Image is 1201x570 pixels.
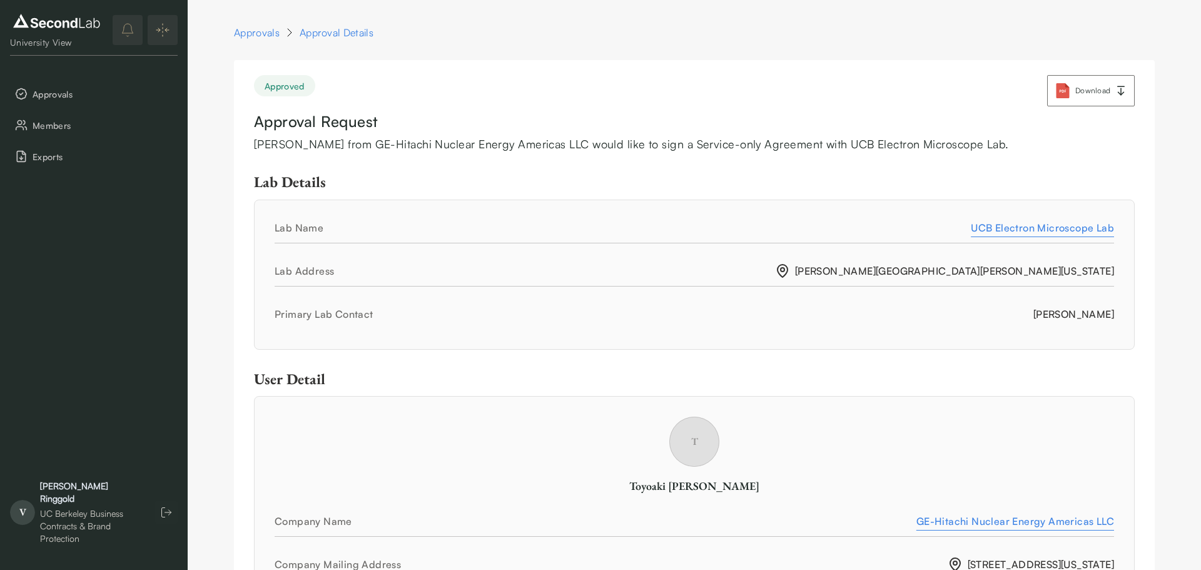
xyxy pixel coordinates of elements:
[275,263,775,278] div: Lab Address
[300,25,373,40] div: Approval Details
[1047,75,1135,106] button: Download
[254,75,315,96] div: Approved
[33,119,173,132] span: Members
[33,88,173,101] span: Approvals
[10,112,178,138] button: Members
[1033,307,1114,322] div: [PERSON_NAME]
[113,15,143,45] button: notifications
[254,173,1135,191] div: Lab Details
[33,150,173,163] span: Exports
[775,263,1114,278] span: [PERSON_NAME][GEOGRAPHIC_DATA][PERSON_NAME][US_STATE]
[254,111,1135,133] div: Approval Request
[1055,83,1070,98] img: Attachment icon for pdf
[10,11,103,31] img: logo
[275,478,1114,494] div: Toyoaki [PERSON_NAME]
[254,370,1135,389] div: User Detail
[148,15,178,45] button: Expand/Collapse sidebar
[1075,85,1110,96] span: Download
[10,143,178,170] button: Exports
[234,25,280,40] a: Approvals
[10,36,103,49] div: University View
[254,135,1135,153] div: [PERSON_NAME] from GE-Hitachi Nuclear Energy Americas LLC would like to sign a Service-only Agree...
[971,220,1114,235] a: UCB Electron Microscope Lab
[275,307,1033,322] div: Primary Lab Contact
[275,220,971,235] div: Lab Name
[40,480,143,505] div: [PERSON_NAME] Ringgold
[10,81,178,107] button: Approvals
[155,501,178,524] button: Log out
[916,514,1114,529] a: GE-Hitachi Nuclear Energy Americas LLC
[669,417,719,467] span: T
[275,514,916,529] div: Company Name
[275,457,1114,494] a: TToyoaki [PERSON_NAME]
[10,500,35,525] span: V
[40,507,143,545] div: UC Berkeley Business Contracts & Brand Protection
